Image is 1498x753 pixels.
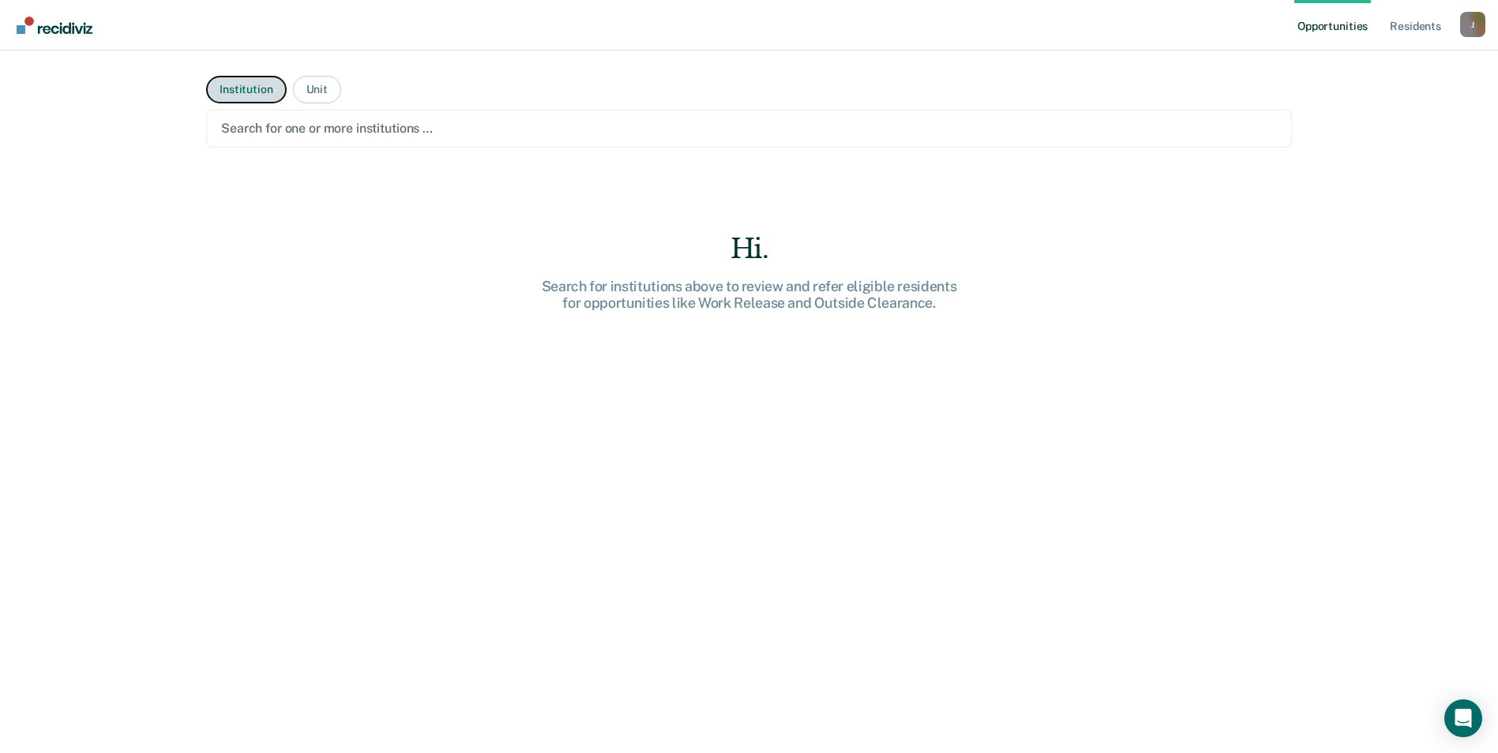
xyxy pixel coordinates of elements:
[497,278,1002,312] div: Search for institutions above to review and refer eligible residents for opportunities like Work ...
[1460,12,1485,37] button: Profile dropdown button
[206,76,286,103] button: Institution
[293,76,341,103] button: Unit
[17,17,92,34] img: Recidiviz
[497,233,1002,265] div: Hi.
[1444,699,1482,737] div: Open Intercom Messenger
[1460,12,1485,37] div: J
